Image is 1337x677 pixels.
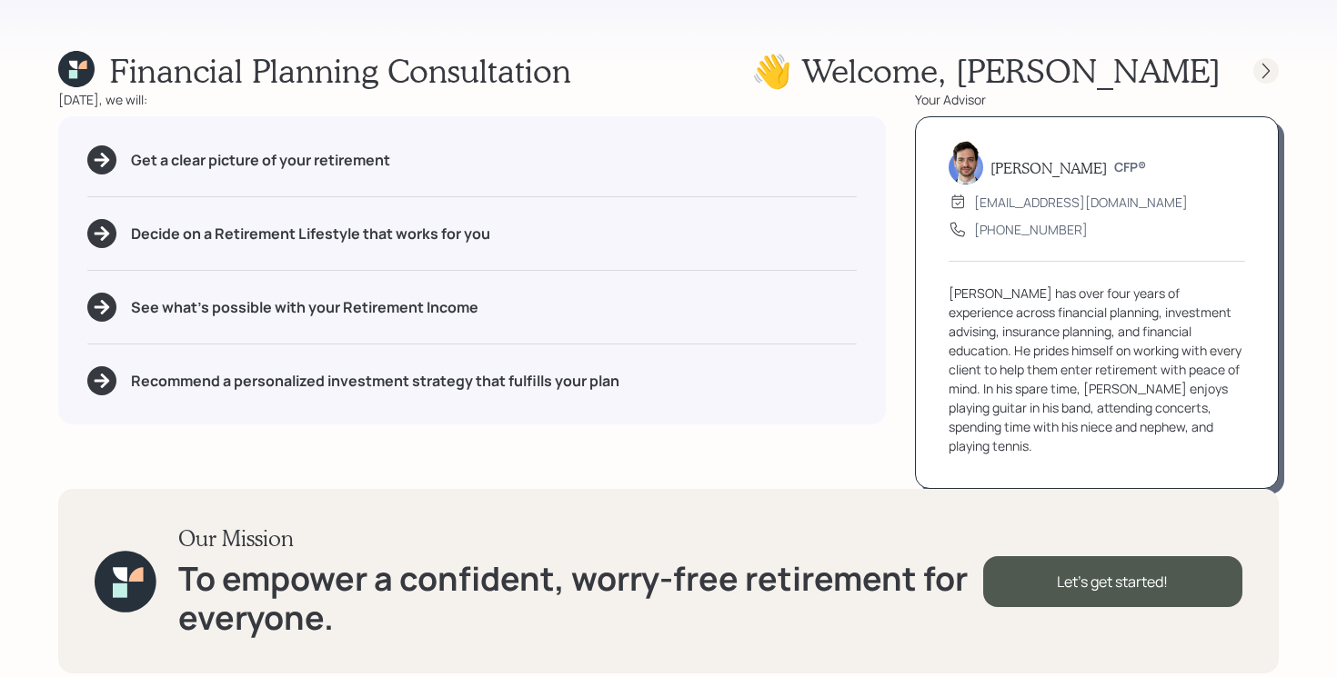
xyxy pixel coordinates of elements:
h5: [PERSON_NAME] [990,159,1107,176]
h5: Decide on a Retirement Lifestyle that works for you [131,225,490,243]
h5: See what's possible with your Retirement Income [131,299,478,316]
h5: Get a clear picture of your retirement [131,152,390,169]
div: [EMAIL_ADDRESS][DOMAIN_NAME] [974,193,1188,212]
h1: Financial Planning Consultation [109,51,571,90]
img: jonah-coleman-headshot.png [949,141,983,184]
h3: Our Mission [178,525,983,552]
div: [PERSON_NAME] has over four years of experience across financial planning, investment advising, i... [949,284,1245,455]
div: Your Advisor [915,90,1279,109]
div: [PHONE_NUMBER] [974,220,1088,239]
div: Let's get started! [983,556,1242,607]
h6: CFP® [1114,160,1146,175]
div: [DATE], we will: [58,90,886,109]
h1: To empower a confident, worry-free retirement for everyone. [178,559,983,637]
h1: 👋 Welcome , [PERSON_NAME] [751,51,1221,90]
h5: Recommend a personalized investment strategy that fulfills your plan [131,373,619,390]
